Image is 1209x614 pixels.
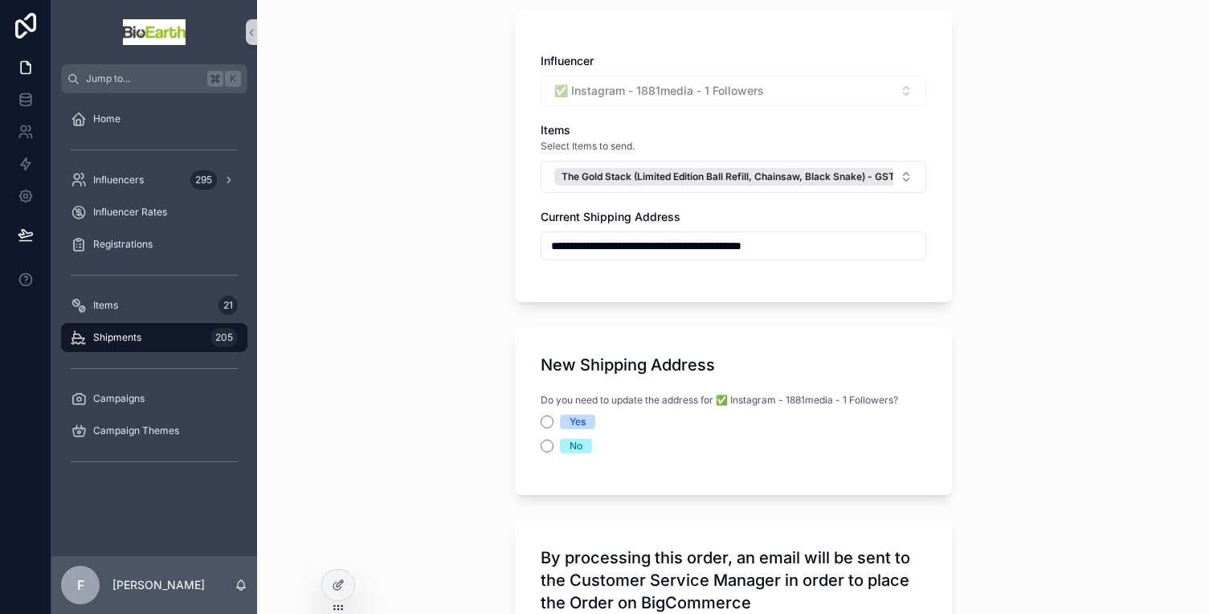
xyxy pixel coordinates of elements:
span: Jump to... [86,72,201,85]
button: Unselect 35 [554,168,938,186]
div: 295 [190,170,217,190]
span: Influencers [93,174,144,186]
a: Campaigns [61,384,247,413]
span: K [227,72,239,85]
span: Influencer [541,54,594,68]
h1: By processing this order, an email will be sent to the Customer Service Manager in order to place... [541,546,926,614]
span: Items [93,299,118,312]
span: Do you need to update the address for ✅ Instagram - 1881media - 1 Followers? [541,394,898,407]
div: scrollable content [51,93,257,495]
img: App logo [123,19,186,45]
div: 205 [210,328,238,347]
div: Yes [570,415,586,429]
span: Select Items to send. [541,140,635,153]
a: Influencer Rates [61,198,247,227]
p: [PERSON_NAME] [112,577,205,593]
span: The Gold Stack (Limited Edition Ball Refill, Chainsaw, Black Snake) - GSTACK [562,170,915,183]
span: Current Shipping Address [541,210,680,223]
span: Items [541,123,570,137]
span: Shipments [93,331,141,344]
span: Campaign Themes [93,424,179,437]
a: Home [61,104,247,133]
button: Select Button [541,161,926,193]
a: Items21 [61,291,247,320]
div: No [570,439,582,453]
span: Campaigns [93,392,145,405]
span: Influencer Rates [93,206,167,219]
iframe: Spotlight [2,77,31,106]
a: Registrations [61,230,247,259]
button: Jump to...K [61,64,247,93]
div: 21 [219,296,238,315]
span: Home [93,113,120,125]
span: Registrations [93,238,153,251]
h1: New Shipping Address [541,354,715,376]
a: Campaign Themes [61,416,247,445]
a: Influencers295 [61,166,247,194]
a: Shipments205 [61,323,247,352]
span: F [77,575,84,595]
